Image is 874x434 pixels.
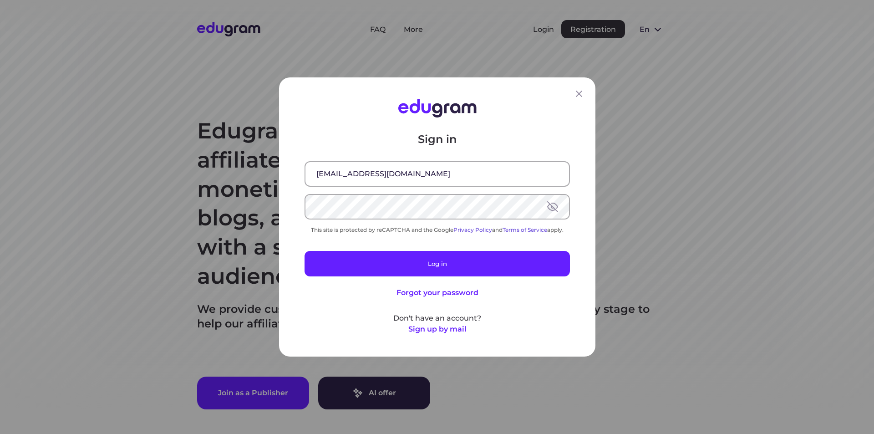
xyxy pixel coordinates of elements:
a: Terms of Service [503,226,547,233]
p: Don't have an account? [305,313,570,324]
a: Privacy Policy [453,226,492,233]
img: Edugram Logo [398,99,476,117]
button: Sign up by mail [408,324,466,335]
button: Log in [305,251,570,276]
input: Email [305,162,569,186]
p: Sign in [305,132,570,147]
button: Forgot your password [396,287,478,298]
div: This site is protected by reCAPTCHA and the Google and apply. [305,226,570,233]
